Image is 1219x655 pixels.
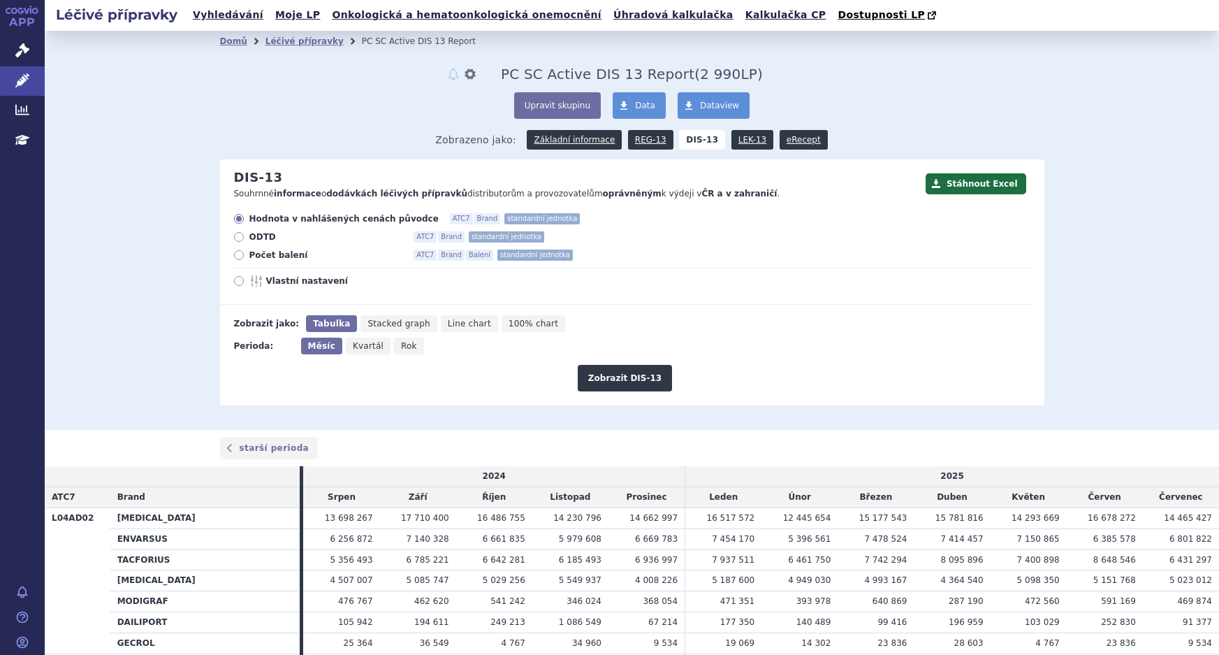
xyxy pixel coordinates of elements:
button: Zobrazit DIS-13 [578,365,672,391]
span: 368 054 [643,596,678,606]
h2: Léčivé přípravky [45,5,189,24]
td: Leden [685,487,762,508]
span: 462 620 [414,596,449,606]
span: 4 364 540 [941,575,984,585]
span: 67 214 [648,617,678,627]
span: ATC7 [52,492,75,502]
span: ATC7 [450,213,473,224]
span: 6 385 578 [1093,534,1136,544]
span: 6 642 281 [483,555,525,565]
th: [MEDICAL_DATA] [110,570,300,591]
span: 23 836 [1107,638,1136,648]
span: 34 960 [572,638,601,648]
td: Červenec [1143,487,1219,508]
span: Data [635,101,655,110]
span: Brand [438,231,465,243]
td: Únor [761,487,838,508]
span: 16 517 572 [707,513,755,523]
td: 2025 [685,466,1219,487]
span: 2 990 [700,66,740,82]
span: 6 785 221 [407,555,449,565]
td: Říjen [456,487,532,508]
span: 6 661 835 [483,534,525,544]
span: 287 190 [949,596,984,606]
strong: dodávkách léčivých přípravků [326,189,467,199]
span: 23 836 [877,638,907,648]
span: Line chart [448,319,491,329]
span: 91 377 [1183,617,1212,627]
span: Hodnota v nahlášených cenách původce [249,213,439,224]
td: Květen [991,487,1067,508]
a: eRecept [780,130,828,150]
td: Duben [914,487,990,508]
a: Léčivé přípravky [265,36,344,46]
th: ENVARSUS [110,528,300,549]
span: 140 489 [796,617,831,627]
th: GECROL [110,633,300,654]
th: TACFORIUS [110,549,300,570]
span: 471 351 [720,596,755,606]
span: 7 400 898 [1017,555,1060,565]
span: 252 830 [1101,617,1136,627]
span: 14 662 997 [629,513,678,523]
span: Kvartál [353,341,384,351]
span: 12 445 654 [783,513,831,523]
button: notifikace [446,66,460,82]
span: 25 364 [344,638,373,648]
span: 6 669 783 [635,534,678,544]
span: 6 461 750 [788,555,831,565]
span: 5 085 747 [407,575,449,585]
button: nastavení [463,66,477,82]
span: Stacked graph [367,319,430,329]
span: 5 023 012 [1169,575,1212,585]
span: 5 151 768 [1093,575,1136,585]
td: Září [380,487,456,508]
span: 7 414 457 [941,534,984,544]
span: 472 560 [1025,596,1060,606]
span: PC SC Active DIS 13 Report [501,66,694,82]
strong: informace [274,189,321,199]
div: Perioda: [234,338,294,354]
span: 7 478 524 [864,534,907,544]
span: 14 293 669 [1012,513,1060,523]
span: 194 611 [414,617,449,627]
span: 1 086 549 [559,617,601,627]
span: ATC7 [414,250,437,261]
span: Rok [401,341,417,351]
span: ODTD [249,231,403,243]
span: standardní jednotka [497,250,573,261]
span: 9 534 [1188,638,1212,648]
td: Prosinec [608,487,685,508]
span: 14 465 427 [1164,513,1212,523]
span: 346 024 [567,596,601,606]
span: 640 869 [873,596,907,606]
span: 14 302 [801,638,831,648]
span: 15 781 816 [935,513,984,523]
span: 6 185 493 [559,555,601,565]
a: starší perioda [220,437,318,459]
button: Stáhnout Excel [926,173,1026,194]
span: 8 095 896 [941,555,984,565]
span: 7 140 328 [407,534,449,544]
span: 17 710 400 [401,513,449,523]
span: 16 486 755 [477,513,525,523]
span: 4 993 167 [864,575,907,585]
span: Dataview [700,101,739,110]
strong: oprávněným [603,189,662,199]
span: 105 942 [338,617,373,627]
span: 19 069 [725,638,754,648]
span: 15 177 543 [859,513,907,523]
a: Dataview [678,92,750,119]
a: Základní informace [527,130,622,150]
span: 7 937 511 [712,555,754,565]
span: Brand [474,213,501,224]
a: Úhradová kalkulačka [609,6,738,24]
a: Data [613,92,666,119]
td: Listopad [532,487,608,508]
span: Balení [466,250,493,261]
span: 393 978 [796,596,831,606]
span: 7 454 170 [712,534,754,544]
span: 6 936 997 [635,555,678,565]
span: ( LP) [694,66,763,82]
span: 5 098 350 [1017,575,1060,585]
